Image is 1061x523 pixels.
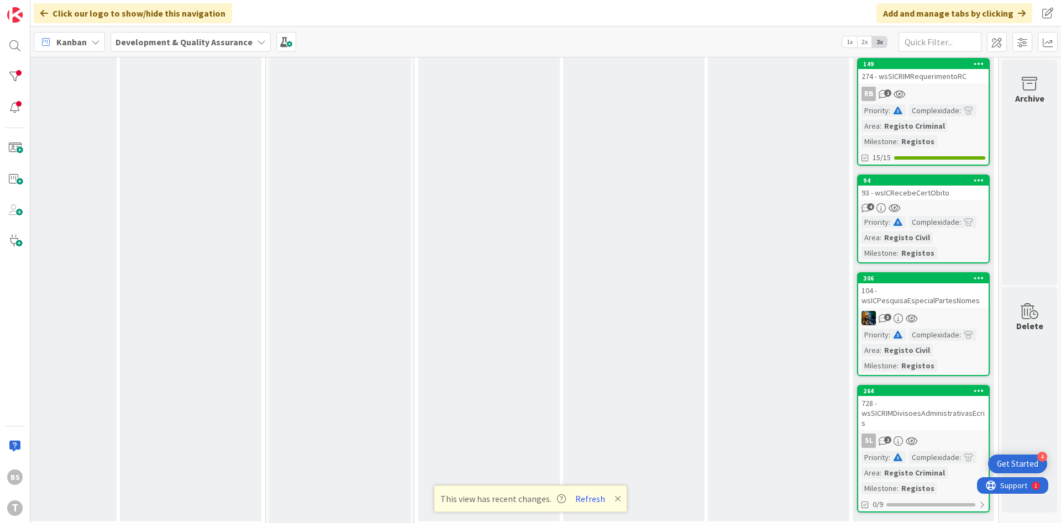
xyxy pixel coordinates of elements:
span: This view has recent changes. [440,492,566,505]
span: 2x [857,36,872,47]
span: : [959,104,961,117]
div: 1 [57,4,60,13]
span: 1x [842,36,857,47]
a: 306104 - wsICPesquisaEspecialPartesNomesJCPriority:Complexidade:Area:Registo CivilMilestone:Registos [857,272,990,376]
div: 149 [858,59,989,69]
div: Complexidade [909,104,959,117]
span: Kanban [56,35,87,49]
div: SL [858,434,989,448]
span: 15/15 [873,152,891,163]
div: RB [862,87,876,101]
div: JC [858,311,989,325]
div: 94 [863,177,989,184]
div: Priority [862,329,889,341]
div: Area [862,120,880,132]
div: Registo Criminal [881,120,948,132]
div: Priority [862,104,889,117]
div: 306 [858,273,989,283]
span: : [897,482,899,494]
div: 149274 - wsSICRIMRequerimentoRC [858,59,989,83]
div: 149 [863,60,989,68]
input: Quick Filter... [899,32,981,52]
div: Milestone [862,482,897,494]
span: 2 [884,89,891,97]
span: : [897,360,899,372]
div: Registo Criminal [881,467,948,479]
span: : [889,216,890,228]
div: 9493 - wsICRecebeCertObito [858,176,989,200]
div: Click our logo to show/hide this navigation [34,3,232,23]
div: Complexidade [909,451,959,463]
span: 4 [867,203,874,210]
div: 264728 - wsSICRIMDivisoesAdministrativasEcris [858,386,989,430]
div: Registo Civil [881,344,933,356]
div: Priority [862,216,889,228]
div: Registos [899,482,937,494]
div: Complexidade [909,216,959,228]
div: 728 - wsSICRIMDivisoesAdministrativasEcris [858,396,989,430]
span: 0/9 [873,499,883,510]
span: : [889,329,890,341]
div: Delete [1016,319,1043,332]
span: : [889,104,890,117]
div: Complexidade [909,329,959,341]
div: Registo Civil [881,231,933,244]
div: 104 - wsICPesquisaEspecialPartesNomes [858,283,989,308]
div: Registos [899,135,937,147]
div: 264 [863,387,989,395]
span: : [959,451,961,463]
div: T [7,500,23,516]
img: Visit kanbanzone.com [7,7,23,23]
div: Registos [899,360,937,372]
span: : [897,135,899,147]
div: RB [858,87,989,101]
div: 4 [1037,452,1047,462]
span: 2 [884,436,891,443]
div: 93 - wsICRecebeCertObito [858,186,989,200]
div: Add and manage tabs by clicking [876,3,1032,23]
img: JC [862,311,876,325]
span: : [880,344,881,356]
div: Area [862,344,880,356]
span: : [880,231,881,244]
div: 274 - wsSICRIMRequerimentoRC [858,69,989,83]
div: 306104 - wsICPesquisaEspecialPartesNomes [858,273,989,308]
div: Milestone [862,135,897,147]
div: Get Started [997,458,1038,469]
span: : [959,216,961,228]
span: : [959,329,961,341]
span: : [880,120,881,132]
div: Open Get Started checklist, remaining modules: 4 [988,455,1047,473]
div: SL [862,434,876,448]
span: : [889,451,890,463]
div: Milestone [862,360,897,372]
div: Milestone [862,247,897,259]
span: 3 [884,314,891,321]
div: BS [7,469,23,485]
button: Refresh [571,492,609,506]
div: Archive [1015,92,1044,105]
div: Priority [862,451,889,463]
span: Support [23,2,50,15]
div: 306 [863,274,989,282]
span: : [897,247,899,259]
div: Area [862,231,880,244]
div: 94 [858,176,989,186]
a: 264728 - wsSICRIMDivisoesAdministrativasEcrisSLPriority:Complexidade:Area:Registo CriminalMilesto... [857,385,990,513]
span: : [880,467,881,479]
b: Development & Quality Assurance [115,36,253,47]
a: 9493 - wsICRecebeCertObitoPriority:Complexidade:Area:Registo CivilMilestone:Registos [857,175,990,263]
div: 264 [858,386,989,396]
div: Registos [899,247,937,259]
span: 3x [872,36,887,47]
div: Area [862,467,880,479]
a: 149274 - wsSICRIMRequerimentoRCRBPriority:Complexidade:Area:Registo CriminalMilestone:Registos15/15 [857,58,990,166]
